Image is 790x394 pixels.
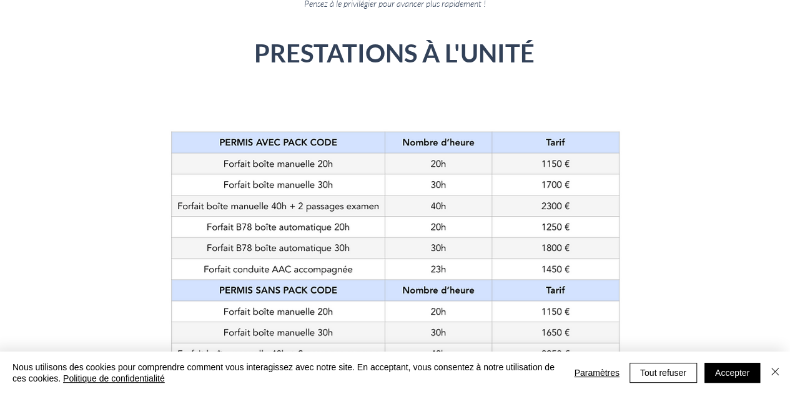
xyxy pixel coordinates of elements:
[63,373,165,383] a: Politique de confidentialité
[254,38,535,68] span: PRESTATIONS À L'UNITÉ
[12,362,559,384] span: Nous utilisons des cookies pour comprendre comment vous interagissez avec notre site. En acceptan...
[704,363,760,383] button: Accepter
[768,362,783,384] button: Fermer
[768,364,783,379] img: Fermer
[574,363,619,382] span: Paramètres
[731,335,790,394] iframe: Wix Chat
[630,363,697,383] button: Tout refuser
